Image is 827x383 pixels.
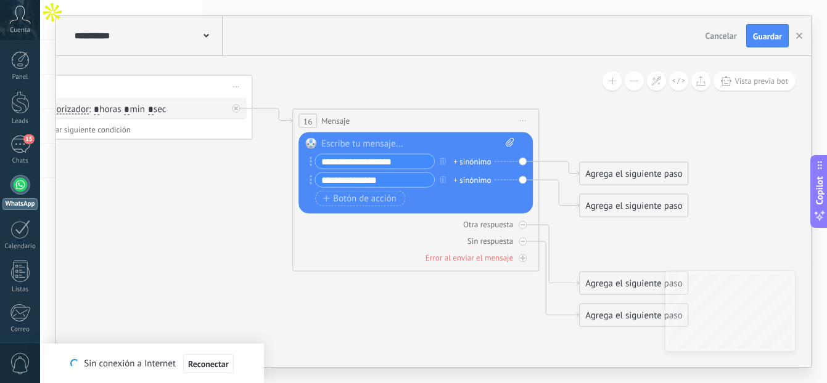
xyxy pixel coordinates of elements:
div: Listas [2,286,38,294]
div: Otra respuesta [463,219,513,230]
div: Sin respuesta [467,236,513,246]
button: Reconectar [183,354,234,374]
div: Agregar siguiente condición [12,124,246,135]
div: Chats [2,157,38,165]
div: Agrega el siguiente paso [580,196,688,216]
div: + sinónimo [453,155,491,167]
div: Sin conexión a Internet [70,353,233,374]
div: Agrega el siguiente paso [580,164,688,184]
div: Panel [2,73,38,81]
button: Botón de acción [315,191,405,206]
span: Botón de acción [323,193,397,203]
div: WhatsApp [2,198,38,210]
button: Vista previa bot [714,71,796,91]
span: Cancelar [706,30,737,41]
div: + sinónimo [453,174,491,186]
span: Reconectar [188,360,229,368]
div: Correo [2,326,38,334]
span: Vista previa bot [734,76,788,86]
div: Agrega el siguiente paso [580,273,688,294]
span: 16 [303,116,312,126]
span: Copilot [813,177,826,205]
div: Error al enviar el mensaje [426,252,513,263]
div: Calendario [2,243,38,251]
span: Temporizador [35,105,89,115]
span: Cuenta [10,26,30,34]
span: Guardar [753,32,782,41]
button: Guardar [746,24,789,47]
div: Agrega el siguiente paso [580,305,688,326]
span: Mensaje [321,115,350,127]
button: Cancelar [701,26,742,45]
span: : horas min sec [89,103,166,115]
span: 15 [23,134,34,144]
div: Leads [2,118,38,126]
